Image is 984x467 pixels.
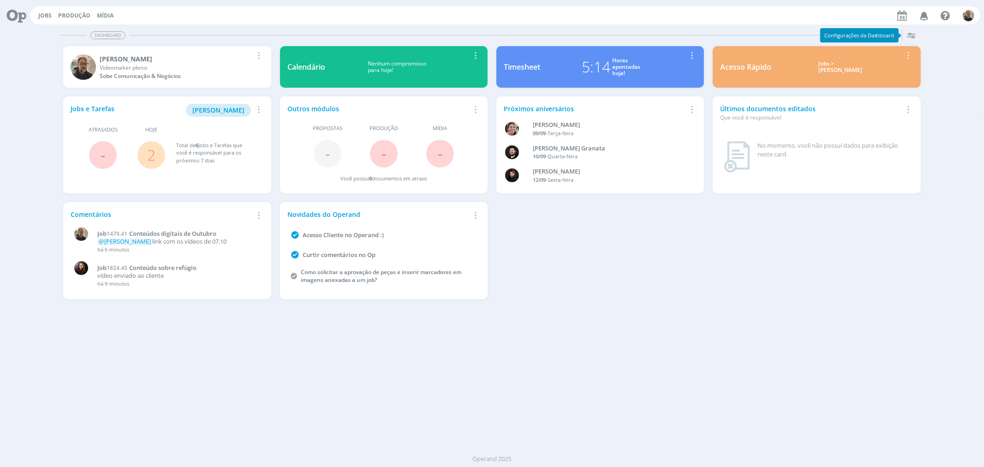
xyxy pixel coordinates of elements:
a: Timesheet5:14Horasapontadashoje! [496,46,704,88]
div: Nenhum compromisso para hoje! [325,60,470,74]
a: Job1479.41Conteúdos digitais de Outubro [97,230,258,238]
img: A [505,122,519,136]
span: Conteúdos digitais de Outubro [129,229,216,238]
div: Que você é responsável [720,114,902,122]
div: Próximos aniversários [504,104,686,114]
span: Atrasados [89,126,118,134]
div: Calendário [287,61,325,72]
a: Como solicitar a aprovação de peças e inserir marcadores em imagens anexadas a um job? [301,268,461,284]
div: Timesheet [504,61,540,72]
a: 2 [147,145,155,165]
div: - [533,153,682,161]
button: R [962,7,975,24]
span: - [325,144,330,163]
img: R [74,227,88,241]
span: Produção [370,125,398,132]
div: Sobe Comunicação & Negócios [100,72,253,80]
span: há 6 minutos [97,246,129,253]
span: Quarta-feira [548,153,578,160]
div: Luana da Silva de Andrade [533,167,682,176]
div: Rodrigo Bilheri [100,54,253,64]
img: R [71,54,96,80]
button: Produção [55,12,93,19]
span: Mídia [433,125,447,132]
p: link com os vídeos de 07.10 [97,238,258,245]
span: 12/09 [533,176,546,183]
a: Curtir comentários no Op [303,251,376,259]
span: 6 [196,142,198,149]
img: R [963,10,974,21]
span: - [101,145,105,165]
span: @[PERSON_NAME] [99,237,151,245]
span: há 9 minutos [97,280,129,287]
a: [PERSON_NAME] [186,105,251,114]
div: Videomaker pleno [100,64,253,72]
span: 0 [369,175,372,182]
div: Bruno Corralo Granata [533,144,682,153]
button: [PERSON_NAME] [186,104,251,117]
span: 09/09 [533,130,546,137]
span: [PERSON_NAME] [192,106,245,114]
span: 1824.45 [107,264,127,272]
button: Mídia [94,12,116,19]
a: R[PERSON_NAME]Videomaker plenoSobe Comunicação & Negócios [63,46,271,88]
span: 10/09 [533,153,546,160]
img: E [74,261,88,275]
div: Acesso Rápido [720,61,771,72]
div: Jobs e Tarefas [71,104,253,117]
a: Job1824.45Conteúdo sobre refúgio [97,264,258,272]
p: vídeo enviado ao cliente [97,272,258,280]
span: Sexta-feira [548,176,574,183]
div: Novidades do Operand [287,210,470,219]
span: Conteúdo sobre refúgio [129,263,197,272]
span: Hoje [145,126,157,134]
div: Jobs > [PERSON_NAME] [778,60,902,74]
img: B [505,145,519,159]
div: No momento, você não possui dados para exibição neste card. [757,141,909,159]
span: Propostas [313,125,342,132]
div: Total de Jobs e Tarefas que você é responsável para os próximos 7 dias [176,142,254,165]
div: Últimos documentos editados [720,104,902,122]
span: - [438,144,442,163]
span: - [382,144,386,163]
div: Comentários [71,210,253,219]
div: Outros módulos [287,104,470,114]
button: Jobs [36,12,54,19]
div: Aline Beatriz Jackisch [533,120,682,130]
div: Configurações da Dashboard [820,28,899,42]
div: 5:14 [582,56,610,78]
span: Terça-feira [548,130,574,137]
img: L [505,168,519,182]
div: Horas apontadas hoje! [612,57,640,77]
div: - [533,176,682,184]
a: Mídia [97,12,113,19]
img: dashboard_not_found.png [724,141,750,173]
a: Acesso Cliente no Operand :) [303,231,384,239]
a: Jobs [38,12,52,19]
span: Dashboard [90,31,125,39]
a: Produção [58,12,90,19]
div: - [533,130,682,138]
span: 1479.41 [107,230,127,238]
div: Você possui documentos em atraso [340,175,427,183]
